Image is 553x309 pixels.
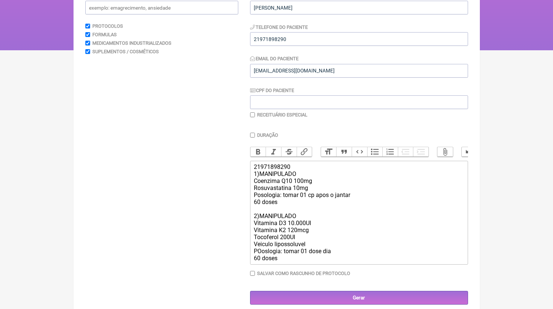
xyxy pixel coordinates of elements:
label: Protocolos [92,23,123,29]
button: Increase Level [413,147,429,157]
button: Bold [250,147,266,157]
button: Bullets [367,147,383,157]
button: Decrease Level [398,147,413,157]
input: exemplo: emagrecimento, ansiedade [85,1,238,14]
button: Heading [321,147,337,157]
button: Link [297,147,312,157]
button: Code [352,147,367,157]
label: Salvar como rascunho de Protocolo [257,271,350,276]
label: Suplementos / Cosméticos [92,49,159,54]
button: Italic [266,147,281,157]
label: Telefone do Paciente [250,24,308,30]
label: CPF do Paciente [250,88,294,93]
label: Formulas [92,32,117,37]
div: 21971898290 1)MANIPULADO Coenzima Q10 100mg Rosuvastatina 10mg Posologia: tomar 01 cp apos o jant... [254,163,464,262]
button: Attach Files [437,147,453,157]
button: Undo [462,147,477,157]
button: Quote [336,147,352,157]
label: Receituário Especial [257,112,307,118]
label: Medicamentos Industrializados [92,40,171,46]
button: Strikethrough [281,147,297,157]
label: Email do Paciente [250,56,299,61]
button: Numbers [382,147,398,157]
input: Gerar [250,291,468,305]
label: Duração [257,132,278,138]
